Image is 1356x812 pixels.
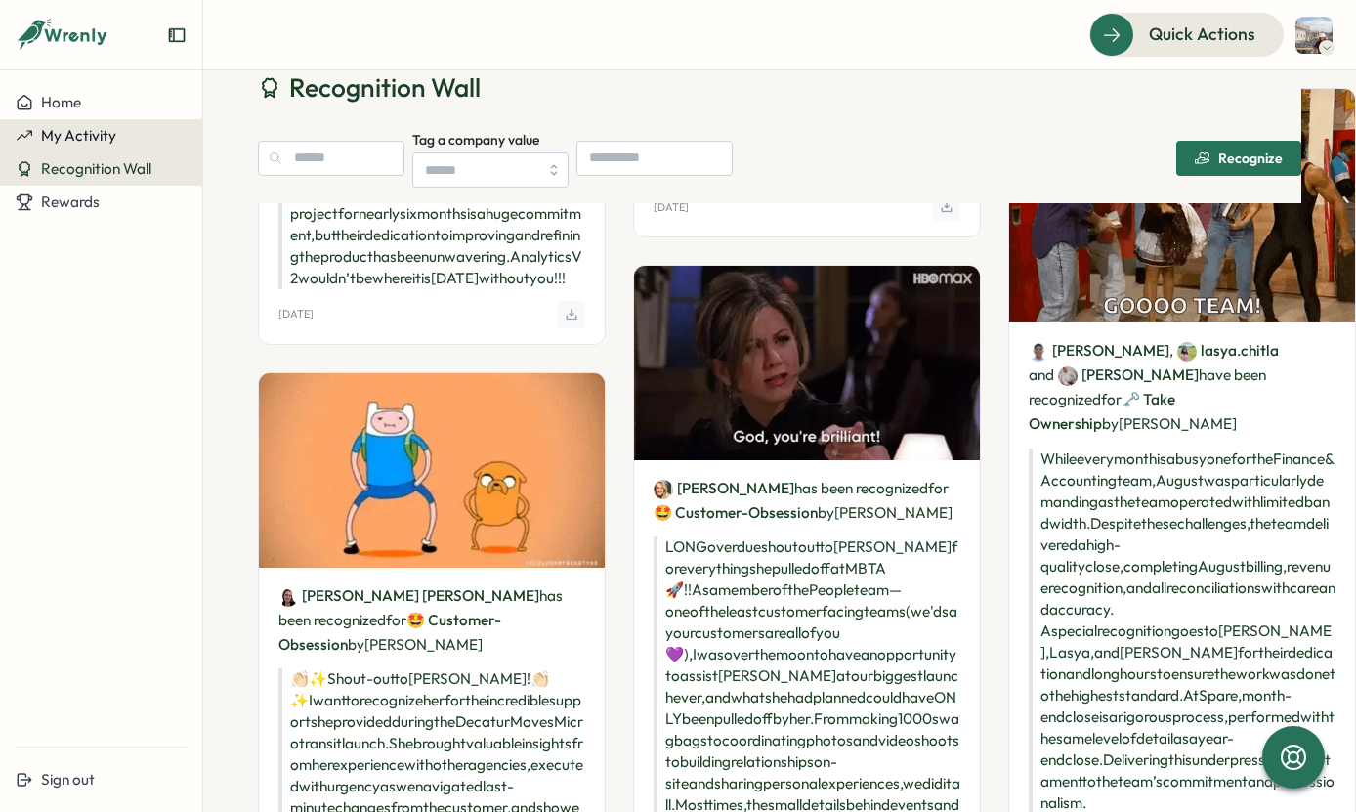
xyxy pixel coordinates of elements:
img: Laurila McCullough [278,587,298,607]
p: has been recognized by [PERSON_NAME] [278,583,585,657]
a: Adrian Pidor[PERSON_NAME] [1029,340,1169,362]
span: Home [41,93,81,111]
a: Isabella[PERSON_NAME] [654,478,794,499]
img: Felipe Ohlweiler [1058,366,1078,386]
p: [DATE] [278,308,314,321]
button: Recognize [1176,141,1301,176]
span: for [928,479,949,497]
span: Quick Actions [1149,21,1255,47]
a: Felipe Ohlweiler[PERSON_NAME] [1058,364,1199,386]
img: lasya.chitla [1177,342,1197,362]
p: has been recognized by [PERSON_NAME] [654,476,960,525]
img: michelle.kwan [1295,17,1333,54]
a: lasya.chitlalasya.chitla [1177,340,1279,362]
span: 🤩 Customer-Obsession [654,503,818,522]
span: Rewards [41,192,100,211]
img: Isabella [654,480,673,499]
span: for [386,611,406,629]
img: Adrian Pidor [1029,342,1048,362]
div: Recognize [1195,150,1283,166]
img: Recognition Image [259,373,605,569]
span: My Activity [41,126,116,145]
span: for [1101,390,1122,408]
span: Recognition Wall [41,159,151,178]
img: Recognition Image [634,266,980,460]
p: have been recognized by [PERSON_NAME] [1029,338,1335,436]
span: and [1029,364,1054,386]
span: Sign out [41,770,95,789]
span: 🤩 Customer-Obsession [278,611,501,654]
label: Tag a company value [412,130,539,151]
button: Expand sidebar [167,25,187,45]
span: , [1169,338,1279,363]
span: Recognition Wall [289,70,481,105]
button: Quick Actions [1089,13,1284,56]
a: Laurila McCullough[PERSON_NAME] [PERSON_NAME] [278,585,539,607]
img: Recognition Image [1009,89,1355,322]
p: [DATE] [654,201,689,214]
